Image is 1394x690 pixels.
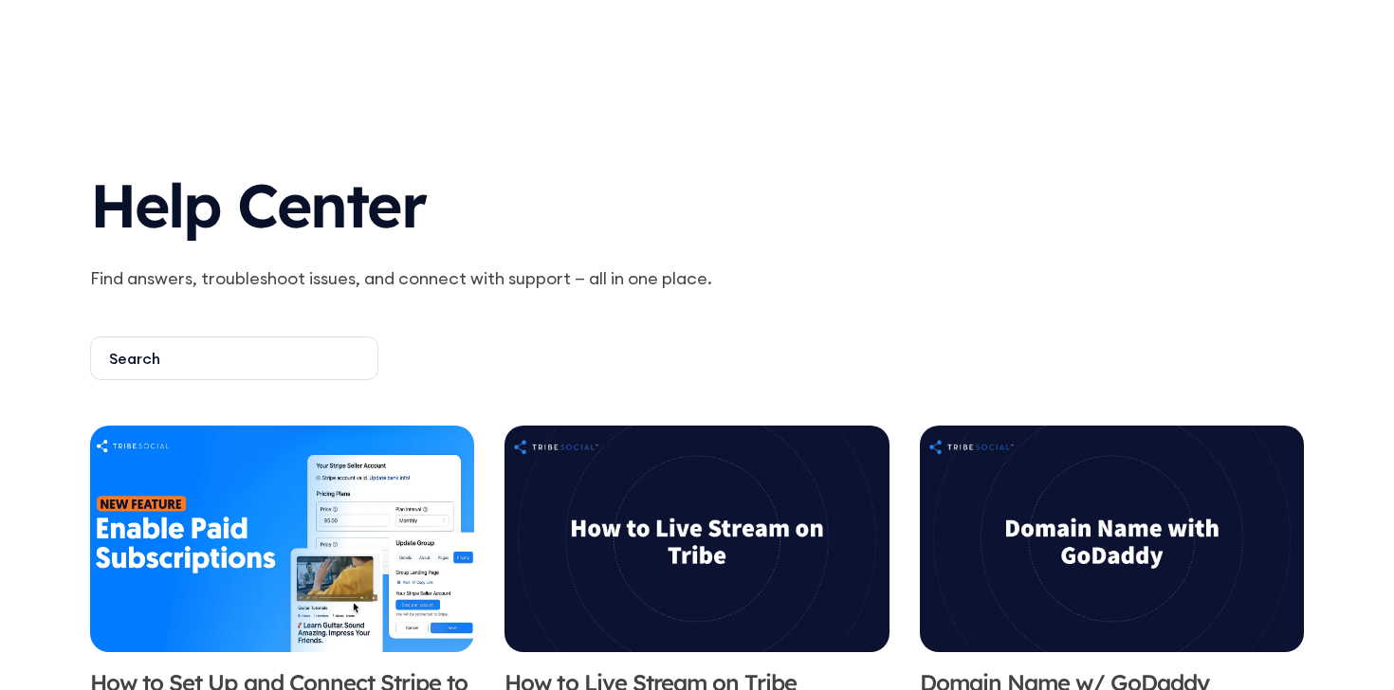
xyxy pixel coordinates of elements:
p: Find answers, troubleshoot issues, and connect with support — all in one place. [90,265,818,291]
h1: Help Center [90,152,818,250]
form: Email Form [90,336,1304,380]
input: Search [90,336,378,380]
